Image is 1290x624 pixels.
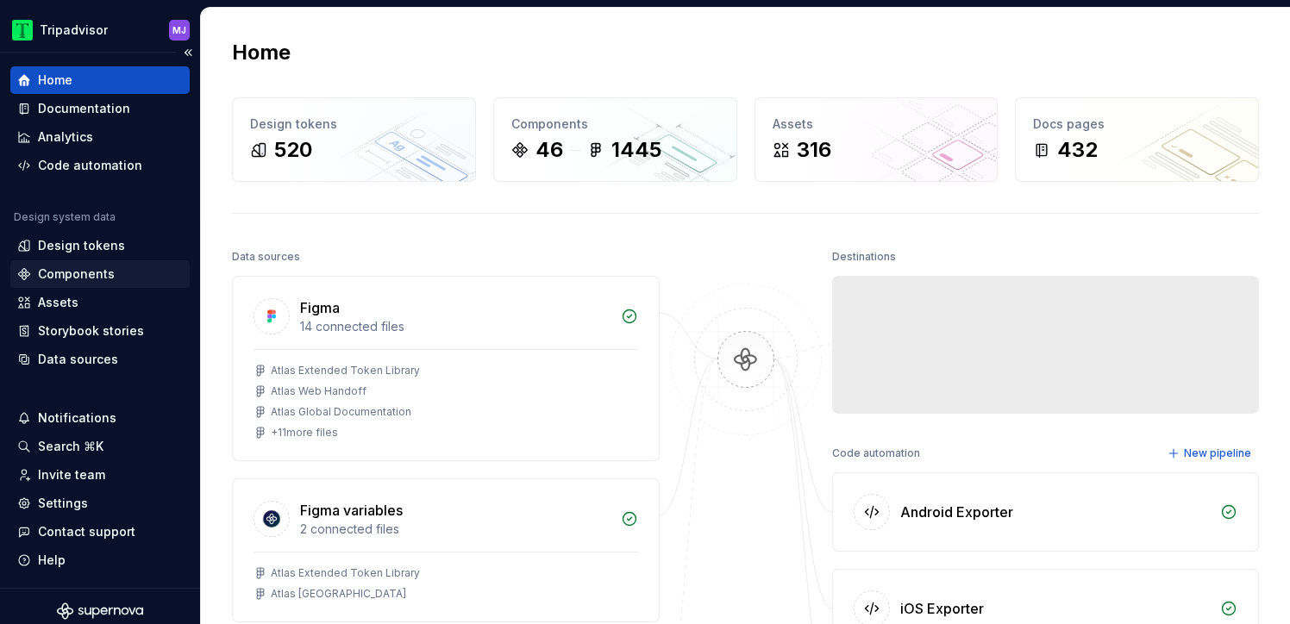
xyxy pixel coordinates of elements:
a: Storybook stories [10,317,190,345]
a: Assets316 [755,97,999,182]
a: Assets [10,289,190,316]
div: Atlas Extended Token Library [271,566,420,580]
div: Figma variables [300,500,403,521]
button: Help [10,546,190,574]
a: Code automation [10,152,190,179]
a: Components [10,260,190,288]
div: Search ⌘K [38,438,103,455]
div: Help [38,552,66,569]
div: Design tokens [38,237,125,254]
div: Storybook stories [38,322,144,340]
a: Figma variables2 connected filesAtlas Extended Token LibraryAtlas [GEOGRAPHIC_DATA] [232,478,660,622]
a: Analytics [10,123,190,151]
a: Data sources [10,346,190,373]
div: Atlas [GEOGRAPHIC_DATA] [271,587,406,601]
div: Code automation [38,157,142,174]
div: Atlas Extended Token Library [271,364,420,378]
div: Tripadvisor [40,22,108,39]
div: Contact support [38,523,135,540]
div: Design tokens [250,115,458,133]
a: Settings [10,490,190,517]
div: 316 [797,136,831,164]
div: Docs pages [1033,115,1241,133]
div: Components [511,115,719,133]
h2: Home [232,39,291,66]
div: Settings [38,495,88,512]
a: Design tokens520 [232,97,476,182]
div: Data sources [232,245,300,269]
div: 2 connected files [300,521,611,538]
a: Home [10,66,190,94]
span: New pipeline [1184,446,1251,460]
a: Docs pages432 [1015,97,1259,182]
div: Assets [38,294,78,311]
a: Design tokens [10,232,190,259]
a: Documentation [10,95,190,122]
div: Data sources [38,351,118,368]
div: 520 [274,136,312,164]
button: Search ⌘K [10,433,190,460]
div: 46 [535,136,563,164]
div: Android Exporter [900,502,1013,522]
div: Notifications [38,409,116,427]
div: Analytics [38,128,93,146]
div: 432 [1057,136,1098,164]
a: Invite team [10,461,190,489]
button: New pipeline [1162,441,1259,465]
a: Figma14 connected filesAtlas Extended Token LibraryAtlas Web HandoffAtlas Global Documentation+11... [232,276,660,461]
div: Components [38,265,115,283]
button: Contact support [10,518,190,546]
button: TripadvisorMJ [3,11,197,48]
div: Atlas Global Documentation [271,405,411,419]
svg: Supernova Logo [57,602,143,620]
div: Assets [773,115,980,133]
div: Invite team [38,466,105,484]
div: + 11 more files [271,426,338,440]
div: Code automation [832,441,920,465]
img: 0ed0e8b8-9446-497d-bad0-376821b19aa5.png [12,20,33,41]
button: Collapse sidebar [176,41,200,65]
div: Atlas Web Handoff [271,384,366,398]
div: 1445 [611,136,661,164]
button: Notifications [10,404,190,432]
div: MJ [172,23,186,37]
div: Figma [300,297,340,318]
div: iOS Exporter [900,598,984,619]
div: Destinations [832,245,896,269]
div: Design system data [14,210,116,224]
div: Home [38,72,72,89]
a: Components461445 [493,97,737,182]
div: Documentation [38,100,130,117]
div: 14 connected files [300,318,611,335]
